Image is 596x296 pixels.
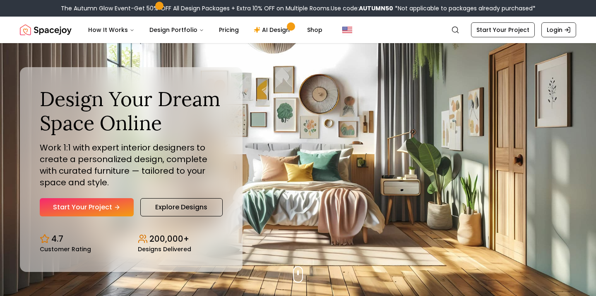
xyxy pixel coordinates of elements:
div: Design stats [40,226,223,252]
a: Login [541,22,576,37]
span: Use code: [331,4,393,12]
small: Customer Rating [40,246,91,252]
div: The Autumn Glow Event-Get 50% OFF All Design Packages + Extra 10% OFF on Multiple Rooms. [61,4,536,12]
a: Spacejoy [20,22,72,38]
p: 200,000+ [149,233,189,245]
a: Start Your Project [40,198,134,216]
small: Designs Delivered [138,246,191,252]
h1: Design Your Dream Space Online [40,87,223,135]
img: United States [342,25,352,35]
span: *Not applicable to packages already purchased* [393,4,536,12]
a: Pricing [212,22,245,38]
b: AUTUMN50 [359,4,393,12]
a: Explore Designs [140,198,223,216]
p: Work 1:1 with expert interior designers to create a personalized design, complete with curated fu... [40,142,223,188]
p: 4.7 [51,233,63,245]
nav: Global [20,17,576,43]
button: Design Portfolio [143,22,211,38]
img: Spacejoy Logo [20,22,72,38]
a: Shop [300,22,329,38]
button: How It Works [82,22,141,38]
nav: Main [82,22,329,38]
a: Start Your Project [471,22,535,37]
a: AI Design [247,22,299,38]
